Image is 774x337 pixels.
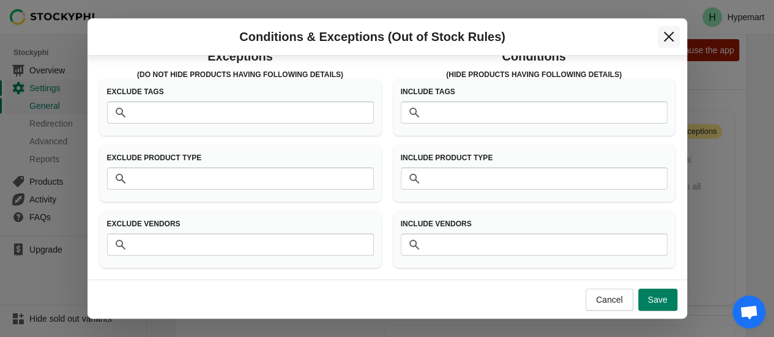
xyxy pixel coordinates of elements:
button: Cancel [586,289,633,311]
span: Conditions & Exceptions (Out of Stock Rules) [239,30,505,43]
h3: Exclude Vendors [107,219,374,229]
h3: Exclude Tags [107,87,374,97]
span: Save [648,295,668,305]
div: Open chat [732,295,765,328]
span: Cancel [596,295,623,305]
h3: Exclude Product Type [107,153,374,163]
span: Conditions [502,50,565,63]
h3: Include Product Type [401,153,668,163]
h3: (Hide products having following details) [393,70,675,80]
h3: Include Vendors [401,219,668,229]
button: Save [638,289,677,311]
button: Close [658,26,680,48]
h3: (Do Not Hide products having following details) [100,70,381,80]
h3: Include Tags [401,87,668,97]
span: Exceptions [207,50,273,63]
